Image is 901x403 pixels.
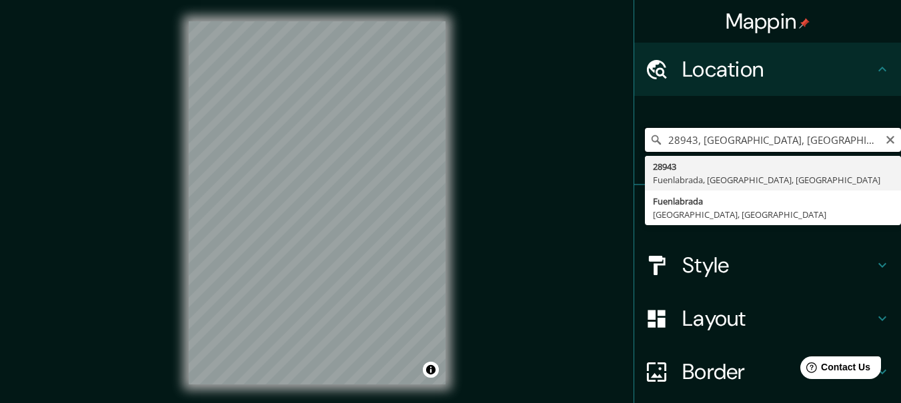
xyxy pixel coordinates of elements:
h4: Border [682,358,874,385]
div: Pins [634,185,901,238]
input: Pick your city or area [645,128,901,152]
img: pin-icon.png [799,18,810,29]
div: Location [634,43,901,96]
div: [GEOGRAPHIC_DATA], [GEOGRAPHIC_DATA] [653,208,893,221]
h4: Mappin [726,8,810,35]
h4: Location [682,56,874,83]
button: Toggle attribution [423,362,439,378]
iframe: Help widget launcher [782,351,886,388]
div: Fuenlabrada [653,195,893,208]
div: Border [634,345,901,398]
button: Clear [885,133,896,145]
div: Fuenlabrada, [GEOGRAPHIC_DATA], [GEOGRAPHIC_DATA] [653,173,893,187]
h4: Layout [682,305,874,332]
div: Style [634,238,901,292]
div: 28943 [653,160,893,173]
h4: Pins [682,199,874,225]
div: Layout [634,292,901,345]
canvas: Map [189,21,445,384]
h4: Style [682,252,874,278]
